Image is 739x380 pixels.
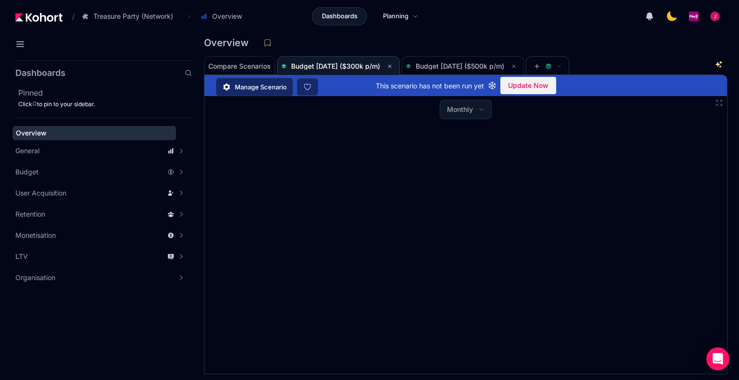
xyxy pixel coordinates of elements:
[322,12,357,21] span: Dashboards
[500,77,556,94] button: Update Now
[208,63,271,70] span: Compare Scenarios
[235,82,287,92] span: Manage Scenario
[15,13,63,22] img: Kohort logo
[76,8,183,25] button: Treasure Party (Network)
[15,273,55,282] span: Organisation
[291,62,380,70] span: Budget [DATE] ($300k p/m)
[15,167,38,177] span: Budget
[447,105,473,114] span: Monthly
[15,252,28,261] span: LTV
[373,7,428,25] a: Planning
[15,69,65,77] h2: Dashboards
[204,38,255,48] h3: Overview
[64,12,75,22] span: /
[416,62,504,70] span: Budget [DATE] ($500k p/m)
[689,12,699,21] img: logo_PlayQ_20230721100321046856.png
[715,99,723,107] button: Fullscreen
[186,12,192,20] span: ›
[13,126,176,140] a: Overview
[15,231,56,240] span: Monetisation
[216,78,293,96] a: Manage Scenario
[706,347,729,370] div: Open Intercom Messenger
[18,87,192,98] h2: Pinned
[15,188,66,198] span: User Acquisition
[18,100,192,108] div: Click to pin to your sidebar.
[195,8,252,25] button: Overview
[440,100,491,119] button: Monthly
[15,146,39,156] span: General
[383,12,408,21] span: Planning
[16,129,47,137] span: Overview
[376,81,484,91] span: This scenario has not been run yet
[508,78,548,93] span: Update Now
[93,12,173,21] span: Treasure Party (Network)
[312,7,367,25] a: Dashboards
[15,209,45,219] span: Retention
[212,12,242,21] span: Overview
